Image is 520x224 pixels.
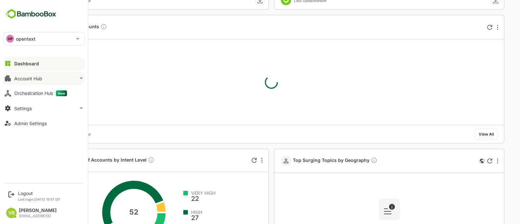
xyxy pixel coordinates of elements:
[14,76,42,81] div: Account Hub
[4,32,84,45] div: OPopentext
[229,158,234,163] div: Refresh
[6,35,14,43] div: OP
[270,157,355,165] span: Top Surging Topics by Geography
[107,208,116,216] text: 52
[3,102,84,115] button: Settings
[18,191,60,196] div: Logout
[3,57,84,70] button: Dashboard
[464,25,470,30] div: Refresh
[14,61,39,66] div: Dashboard
[35,132,68,137] div: Last Updated Now
[34,157,132,164] span: Distribution of Accounts by Intent Level
[3,8,58,20] img: BambooboxFullLogoMark.5f36c76dfaba33ec1ec1367b70bb1252.svg
[464,158,470,164] div: Refresh
[474,25,475,30] div: More
[168,215,179,221] span: 27
[14,121,47,126] div: Admin Settings
[457,157,461,165] div: This card does not support filter and segments
[348,157,355,165] div: Current trending topics for your top geographies. This might not represent the unique opportunity...
[168,195,193,202] span: 22
[168,210,179,215] span: HIGH
[16,35,35,42] p: opentext
[456,132,471,137] div: View All
[125,157,132,164] div: This shows the distribution of accounts by Intent levels
[474,158,475,164] div: More
[19,214,57,218] div: [EMAIL_ADDRESS]
[18,197,60,201] p: Last login: [DATE] 15:57 IST
[78,23,84,31] div: Discover new accounts within your ICP surging on configured topics, or visiting your website anon...
[6,208,17,218] div: VB
[3,72,84,85] button: Account Hub
[19,208,57,213] div: [PERSON_NAME]
[14,90,67,96] div: Orchestration Hub
[56,90,67,96] span: New
[34,23,84,31] span: Net New Accounts
[14,106,32,111] div: Settings
[3,87,84,100] button: Orchestration HubNew
[168,191,193,195] span: VERY HIGH
[3,117,84,130] button: Admin Settings
[239,158,240,163] div: More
